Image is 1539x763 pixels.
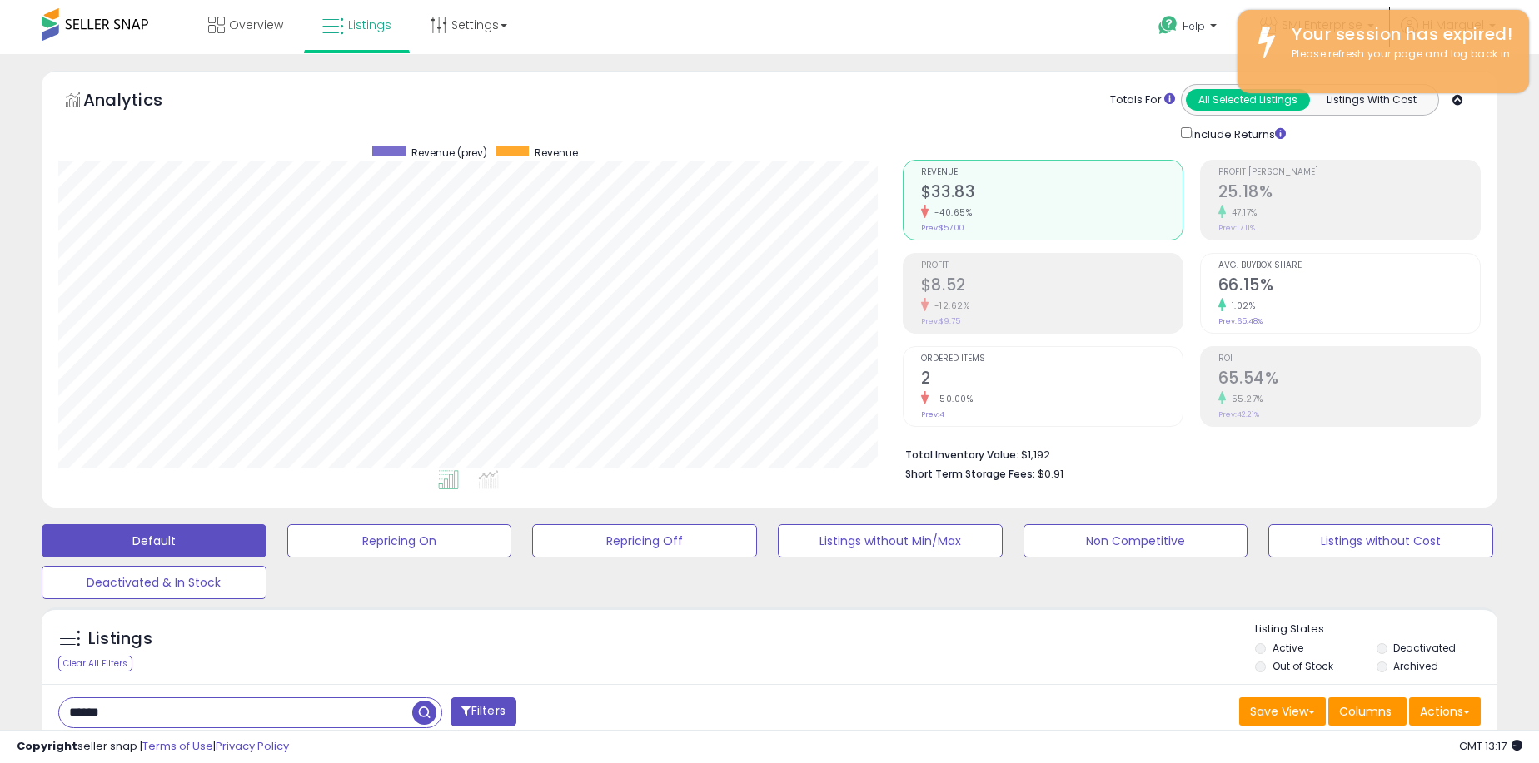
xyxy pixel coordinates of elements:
label: Out of Stock [1273,659,1333,673]
button: Actions [1409,697,1481,726]
small: Prev: 65.48% [1218,316,1263,326]
span: Help [1183,19,1205,33]
button: Default [42,524,266,557]
button: Deactivated & In Stock [42,566,266,599]
button: Repricing On [287,524,512,557]
small: -12.62% [929,300,970,312]
span: Profit [921,261,1183,270]
button: Listings With Cost [1309,89,1433,111]
i: Get Help [1158,15,1178,36]
h2: 66.15% [1218,275,1480,298]
span: Profit [PERSON_NAME] [1218,168,1480,177]
h5: Listings [88,627,152,651]
button: Listings without Min/Max [778,524,1003,557]
button: All Selected Listings [1186,89,1310,111]
div: Include Returns [1168,124,1306,143]
button: Save View [1239,697,1326,726]
small: -40.65% [929,206,973,219]
a: Terms of Use [142,738,213,754]
p: Listing States: [1255,622,1497,637]
label: Archived [1393,659,1438,673]
small: Prev: $57.00 [921,223,964,233]
button: Non Competitive [1024,524,1248,557]
h2: $8.52 [921,275,1183,298]
button: Repricing Off [532,524,757,557]
div: Please refresh your page and log back in [1279,47,1517,62]
div: Totals For [1110,92,1175,108]
h2: 25.18% [1218,182,1480,205]
li: $1,192 [905,443,1468,463]
span: ROI [1218,354,1480,364]
h5: Analytics [83,88,195,116]
small: Prev: 17.11% [1218,223,1255,233]
small: 55.27% [1226,393,1263,405]
small: Prev: $9.75 [921,316,960,326]
span: $0.91 [1038,466,1063,482]
h2: $33.83 [921,182,1183,205]
span: Revenue [921,168,1183,177]
button: Filters [451,697,515,726]
h2: 2 [921,369,1183,391]
small: Prev: 42.21% [1218,409,1259,419]
strong: Copyright [17,738,77,754]
small: 1.02% [1226,300,1256,312]
span: Revenue (prev) [411,146,487,160]
label: Deactivated [1393,641,1456,655]
div: Clear All Filters [58,656,132,671]
button: Listings without Cost [1268,524,1493,557]
button: Columns [1328,697,1407,726]
small: Prev: 4 [921,409,944,419]
span: Columns [1339,703,1392,720]
div: seller snap | | [17,739,289,755]
a: Help [1145,2,1233,54]
b: Short Term Storage Fees: [905,467,1035,481]
div: Your session has expired! [1279,22,1517,47]
h2: 65.54% [1218,369,1480,391]
span: Ordered Items [921,354,1183,364]
span: Overview [229,17,283,33]
small: -50.00% [929,393,974,405]
span: Listings [348,17,391,33]
label: Active [1273,641,1303,655]
small: 47.17% [1226,206,1258,219]
span: Revenue [535,146,578,160]
span: Avg. Buybox Share [1218,261,1480,270]
span: 2025-08-12 13:17 GMT [1459,738,1522,754]
b: Total Inventory Value: [905,448,1019,462]
a: Privacy Policy [216,738,289,754]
